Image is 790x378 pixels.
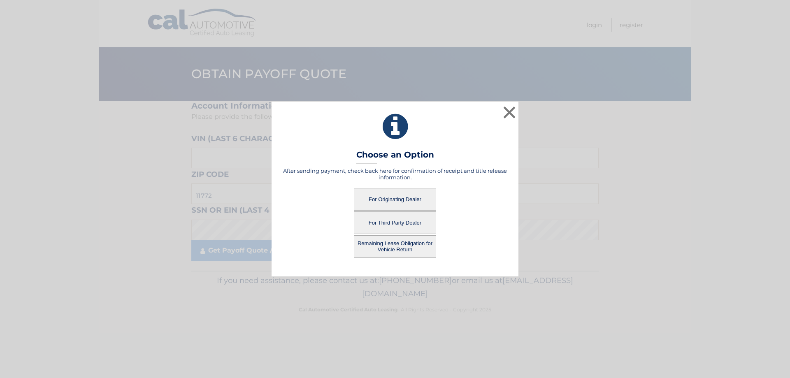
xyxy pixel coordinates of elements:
button: For Originating Dealer [354,188,436,211]
h3: Choose an Option [356,150,434,164]
button: × [501,104,518,121]
button: Remaining Lease Obligation for Vehicle Return [354,235,436,258]
button: For Third Party Dealer [354,211,436,234]
h5: After sending payment, check back here for confirmation of receipt and title release information. [282,167,508,181]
